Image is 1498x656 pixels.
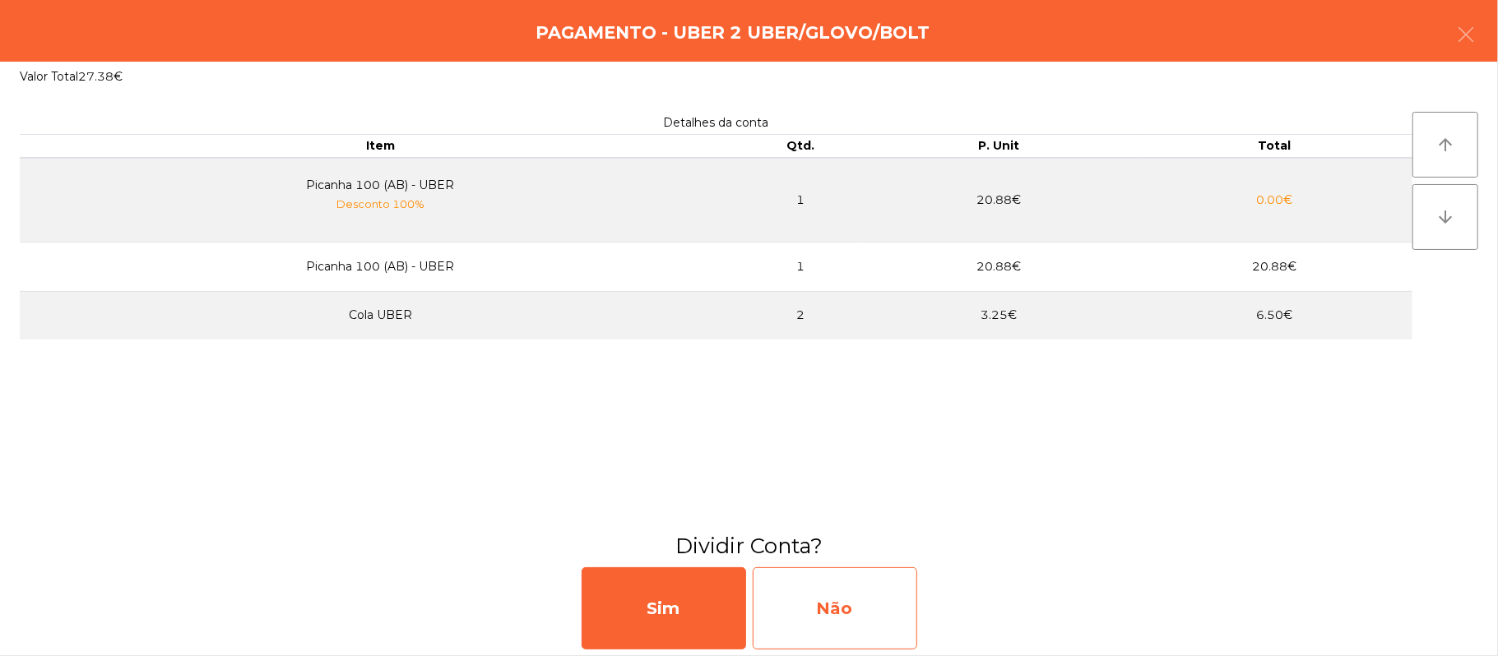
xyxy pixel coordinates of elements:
span: Detalhes da conta [664,115,769,130]
td: 3.25€ [861,291,1137,340]
span: 0.00€ [1256,192,1292,207]
th: Total [1137,135,1412,158]
button: arrow_upward [1412,112,1478,178]
td: Cola UBER [20,291,741,340]
div: Não [753,567,917,649]
td: 20.88€ [861,158,1137,243]
button: arrow_downward [1412,184,1478,250]
p: Desconto 100% [30,196,731,213]
th: Item [20,135,741,158]
i: arrow_downward [1435,207,1455,227]
th: Qtd. [741,135,861,158]
td: 20.88€ [1137,242,1412,291]
td: 20.88€ [861,242,1137,291]
span: Valor Total [20,69,78,84]
td: 2 [741,291,861,340]
i: arrow_upward [1435,135,1455,155]
td: 6.50€ [1137,291,1412,340]
span: 27.38€ [78,69,123,84]
div: Sim [582,567,746,649]
td: Picanha 100 (AB) - UBER [20,242,741,291]
td: 1 [741,158,861,243]
td: 1 [741,242,861,291]
h4: Pagamento - UBER 2 UBER/GLOVO/BOLT [536,21,930,45]
h3: Dividir Conta? [12,531,1486,561]
th: P. Unit [861,135,1137,158]
td: Picanha 100 (AB) - UBER [20,158,741,243]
